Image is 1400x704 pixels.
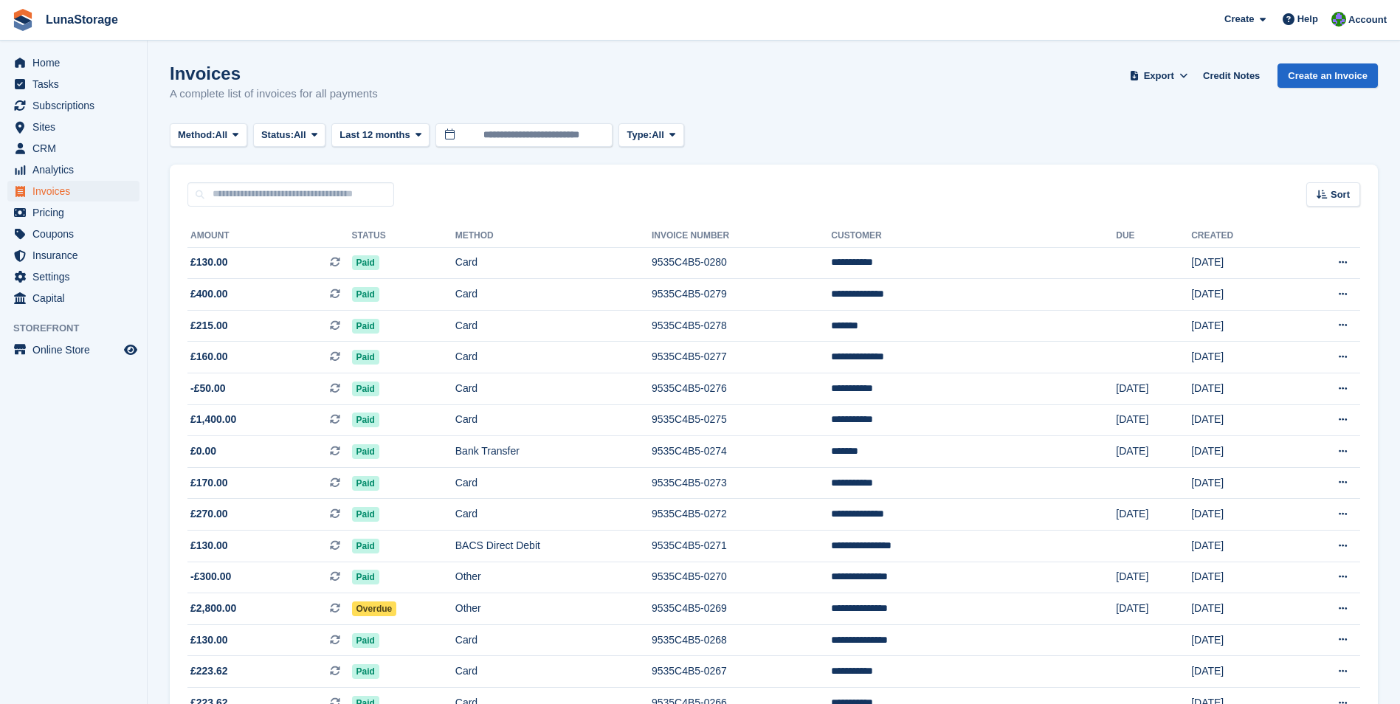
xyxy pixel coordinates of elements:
[1297,12,1318,27] span: Help
[455,310,652,342] td: Card
[7,159,139,180] a: menu
[455,467,652,499] td: Card
[652,499,831,531] td: 9535C4B5-0272
[455,342,652,373] td: Card
[352,287,379,302] span: Paid
[352,476,379,491] span: Paid
[7,245,139,266] a: menu
[618,123,683,148] button: Type: All
[190,632,228,648] span: £130.00
[1191,436,1289,468] td: [DATE]
[652,562,831,593] td: 9535C4B5-0270
[652,128,664,142] span: All
[1116,499,1191,531] td: [DATE]
[1116,404,1191,436] td: [DATE]
[455,656,652,688] td: Card
[40,7,124,32] a: LunaStorage
[352,382,379,396] span: Paid
[1191,342,1289,373] td: [DATE]
[1126,63,1191,88] button: Export
[190,349,228,365] span: £160.00
[339,128,410,142] span: Last 12 months
[187,224,352,248] th: Amount
[190,475,228,491] span: £170.00
[455,224,652,248] th: Method
[7,224,139,244] a: menu
[352,570,379,584] span: Paid
[652,531,831,562] td: 9535C4B5-0271
[455,373,652,405] td: Card
[170,123,247,148] button: Method: All
[190,255,228,270] span: £130.00
[32,224,121,244] span: Coupons
[1191,467,1289,499] td: [DATE]
[170,86,378,103] p: A complete list of invoices for all payments
[190,286,228,302] span: £400.00
[1191,224,1289,248] th: Created
[652,593,831,625] td: 9535C4B5-0269
[32,138,121,159] span: CRM
[7,95,139,116] a: menu
[1116,373,1191,405] td: [DATE]
[352,507,379,522] span: Paid
[1191,404,1289,436] td: [DATE]
[190,506,228,522] span: £270.00
[1191,656,1289,688] td: [DATE]
[7,138,139,159] a: menu
[32,245,121,266] span: Insurance
[215,128,228,142] span: All
[455,593,652,625] td: Other
[190,663,228,679] span: £223.62
[178,128,215,142] span: Method:
[652,310,831,342] td: 9535C4B5-0278
[32,266,121,287] span: Settings
[261,128,294,142] span: Status:
[7,339,139,360] a: menu
[1197,63,1266,88] a: Credit Notes
[1191,499,1289,531] td: [DATE]
[32,117,121,137] span: Sites
[7,117,139,137] a: menu
[1191,247,1289,279] td: [DATE]
[190,318,228,334] span: £215.00
[12,9,34,31] img: stora-icon-8386f47178a22dfd0bd8f6a31ec36ba5ce8667c1dd55bd0f319d3a0aa187defe.svg
[455,562,652,593] td: Other
[32,339,121,360] span: Online Store
[122,341,139,359] a: Preview store
[1191,373,1289,405] td: [DATE]
[190,444,216,459] span: £0.00
[32,52,121,73] span: Home
[652,656,831,688] td: 9535C4B5-0267
[455,279,652,311] td: Card
[455,247,652,279] td: Card
[352,319,379,334] span: Paid
[1191,624,1289,656] td: [DATE]
[1191,310,1289,342] td: [DATE]
[352,444,379,459] span: Paid
[352,224,455,248] th: Status
[1331,187,1350,202] span: Sort
[294,128,306,142] span: All
[352,255,379,270] span: Paid
[7,181,139,201] a: menu
[1191,279,1289,311] td: [DATE]
[1191,562,1289,593] td: [DATE]
[352,413,379,427] span: Paid
[32,202,121,223] span: Pricing
[652,404,831,436] td: 9535C4B5-0275
[352,601,397,616] span: Overdue
[331,123,430,148] button: Last 12 months
[32,74,121,94] span: Tasks
[352,539,379,553] span: Paid
[627,128,652,142] span: Type:
[7,52,139,73] a: menu
[652,467,831,499] td: 9535C4B5-0273
[190,601,236,616] span: £2,800.00
[253,123,325,148] button: Status: All
[1116,562,1191,593] td: [DATE]
[13,321,147,336] span: Storefront
[1116,593,1191,625] td: [DATE]
[1277,63,1378,88] a: Create an Invoice
[652,342,831,373] td: 9535C4B5-0277
[1191,531,1289,562] td: [DATE]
